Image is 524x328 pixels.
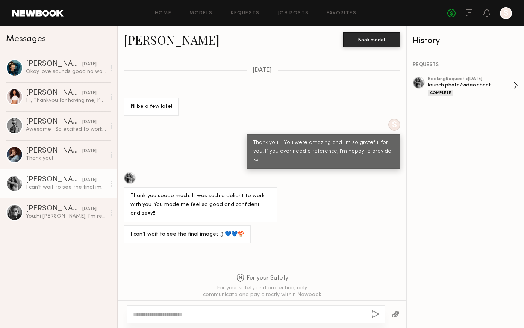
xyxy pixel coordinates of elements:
[82,206,97,213] div: [DATE]
[236,274,288,283] span: For your Safety
[130,103,172,111] div: I’ll be a few late!
[155,11,172,16] a: Home
[82,119,97,126] div: [DATE]
[26,126,106,133] div: Awesome ! So excited to work with you
[231,11,260,16] a: Requests
[26,213,106,220] div: You: Hi [PERSON_NAME], I'm reaching out on behalf of my brand, lunatic femme, we're a new luxury ...
[413,37,518,45] div: History
[253,67,272,74] span: [DATE]
[428,90,453,96] div: Complete
[130,192,271,218] div: Thank you soooo much. It was such a delight to work with you. You made me feel so good and confid...
[26,184,106,191] div: I can’t wait to see the final images :) 💙💙🍄
[327,11,356,16] a: Favorites
[428,82,513,89] div: launch photo/video shoot
[82,177,97,184] div: [DATE]
[189,11,212,16] a: Models
[26,97,106,104] div: Hi, Thankyou for having me, I’m excited. And yes for sure I can get those done. My phone number i...
[26,155,106,162] div: Thank you!
[26,89,82,97] div: [PERSON_NAME]
[202,285,322,298] div: For your safety and protection, only communicate and pay directly within Newbook
[130,230,244,239] div: I can’t wait to see the final images :) 💙💙🍄
[413,62,518,68] div: REQUESTS
[253,139,394,165] div: Thank you!!!! You were amazing and I'm so grateful for you. If you ever need a reference, I'm hap...
[82,148,97,155] div: [DATE]
[26,205,82,213] div: [PERSON_NAME]
[124,32,220,48] a: [PERSON_NAME]
[26,176,82,184] div: [PERSON_NAME]
[26,118,82,126] div: [PERSON_NAME]
[428,77,513,82] div: booking Request • [DATE]
[26,147,82,155] div: [PERSON_NAME]
[82,61,97,68] div: [DATE]
[82,90,97,97] div: [DATE]
[500,7,512,19] a: S
[26,60,82,68] div: [PERSON_NAME]
[6,35,46,44] span: Messages
[343,36,400,42] a: Book model
[428,77,518,96] a: bookingRequest •[DATE]launch photo/video shootComplete
[26,68,106,75] div: Okay love sounds good no worries at all!! Just saw the email will keep you posted can’t wait let ...
[343,32,400,47] button: Book model
[278,11,309,16] a: Job Posts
